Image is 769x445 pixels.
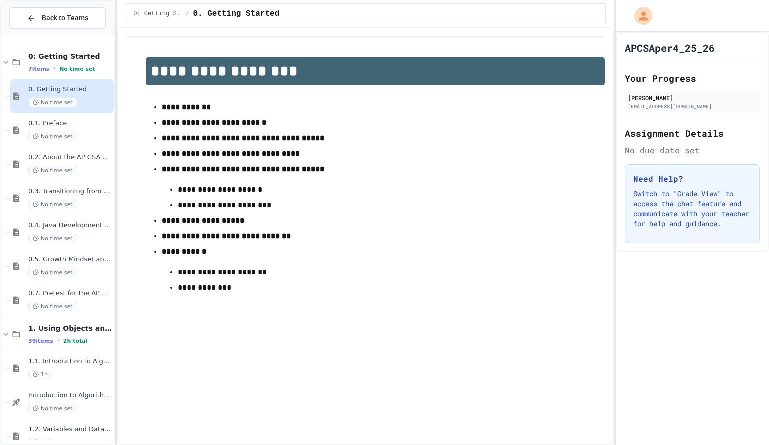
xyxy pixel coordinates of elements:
span: 0. Getting Started [193,8,279,20]
span: No time set [28,166,77,175]
h2: Assignment Details [625,126,760,140]
span: 1h [28,370,52,379]
span: No time set [28,98,77,107]
span: / [185,10,189,18]
span: 0.2. About the AP CSA Exam [28,153,112,162]
h2: Your Progress [625,71,760,85]
div: My Account [624,4,655,27]
span: No time set [59,66,95,72]
button: Back to Teams [9,7,106,29]
span: 0: Getting Started [133,10,181,18]
div: [PERSON_NAME] [628,93,757,102]
span: 0.7. Pretest for the AP CSA Exam [28,289,112,298]
span: No time set [28,132,77,141]
span: 39 items [28,338,53,344]
h3: Need Help? [633,173,751,185]
span: • [57,337,59,345]
div: [EMAIL_ADDRESS][DOMAIN_NAME] [628,103,757,110]
h1: APCSAper4_25_26 [625,41,715,55]
p: Switch to "Grade View" to access the chat feature and communicate with your teacher for help and ... [633,189,751,229]
span: Introduction to Algorithms, Programming, and Compilers [28,391,112,400]
span: Back to Teams [42,13,88,23]
span: 0. Getting Started [28,85,112,94]
span: 1. Using Objects and Methods [28,324,112,333]
span: 2h total [63,338,88,344]
div: No due date set [625,144,760,156]
span: 1.2. Variables and Data Types [28,425,112,434]
span: 0.1. Preface [28,119,112,128]
span: 0.5. Growth Mindset and Pair Programming [28,255,112,264]
span: 1.1. Introduction to Algorithms, Programming, and Compilers [28,357,112,366]
span: No time set [28,268,77,277]
span: 7 items [28,66,49,72]
span: No time set [28,200,77,209]
span: No time set [28,404,77,413]
span: • [53,65,55,73]
span: 0.3. Transitioning from AP CSP to AP CSA [28,187,112,196]
span: No time set [28,302,77,311]
span: No time set [28,234,77,243]
span: 0.4. Java Development Environments [28,221,112,230]
span: 0: Getting Started [28,52,112,61]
